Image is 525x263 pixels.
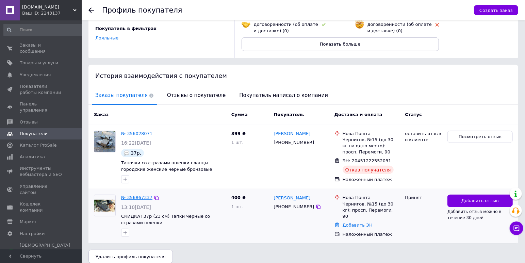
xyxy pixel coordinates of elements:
[22,4,73,10] span: ЗразОК.in.ua
[121,214,210,225] a: СКИДКА! 37р (23 см) Тапки черные со стразами шлепки
[231,140,244,145] span: 1 шт.
[274,131,311,137] a: [PERSON_NAME]
[343,177,400,183] div: Наложенный платеж
[95,72,227,79] span: История взаимодействия с покупателем
[20,42,63,54] span: Заказы и сообщения
[231,131,246,136] span: 399 ₴
[479,8,513,13] span: Создать заказ
[20,183,63,196] span: Управление сайтом
[121,140,151,146] span: 16:22[DATE]
[20,154,45,160] span: Аналитика
[343,166,394,174] div: Отказ получателя
[236,87,331,104] span: Покупатель написал о компании
[405,195,442,201] div: Принят
[320,42,361,47] span: Показать больше
[343,201,400,220] div: Чернигов, №15 (до 30 кг): просп. Перемоги, 90
[20,119,38,125] span: Отзывы
[131,150,141,156] span: 37р.
[322,23,326,26] img: rating-tag-type
[121,160,212,178] a: Тапочки со стразами шлепки сланцы городские женские черные бронзовые коричневые блестящие с камуш...
[447,195,513,207] button: Добавить отзыв
[343,137,400,155] div: Чернигов, №15 (до 30 кг на одно место): просп. Перемоги, 90
[94,131,116,152] a: Фото товару
[95,35,118,40] a: Лояльные
[254,16,318,33] span: Соблюдает договоренности (об оплате и доставке) (0)
[231,112,248,117] span: Сумма
[459,134,502,140] span: Посмотреть отзыв
[20,101,63,113] span: Панель управления
[94,195,116,216] a: Фото товару
[242,20,250,29] img: emoji
[510,221,523,235] button: Чат с покупателем
[20,131,48,137] span: Покупатели
[20,142,56,148] span: Каталог ProSale
[94,112,109,117] span: Заказ
[231,204,244,209] span: 1 шт.
[355,20,364,29] img: emoji
[343,131,400,137] div: Нова Пошта
[20,83,63,96] span: Показатели работы компании
[94,200,115,212] img: Фото товару
[20,242,70,261] span: [DEMOGRAPHIC_DATA] и счета
[343,158,391,163] span: ЭН: 20451222552031
[22,10,82,16] div: Ваш ID: 2243137
[121,131,152,136] a: № 356028071
[121,204,151,210] span: 13:10[DATE]
[274,112,304,117] span: Покупатель
[20,231,45,237] span: Настройки
[242,37,439,51] button: Показать больше
[436,23,439,27] img: rating-tag-type
[20,72,51,78] span: Уведомления
[20,60,58,66] span: Товары и услуги
[273,138,316,147] div: [PHONE_NUMBER]
[367,16,432,33] span: Не соблюдает договоренности (об оплате и доставке) (0)
[405,131,442,143] div: оставить отзыв о клиенте
[474,5,518,15] button: Создать заказ
[405,112,422,117] span: Статус
[94,131,115,152] img: Фото товару
[274,195,311,201] a: [PERSON_NAME]
[334,112,382,117] span: Доставка и оплата
[273,202,316,211] div: [PHONE_NUMBER]
[121,195,152,200] a: № 356867337
[447,209,502,220] span: Добавить отзыв можно в течение 30 дней
[3,24,83,36] input: Поиск
[102,6,182,14] h1: Профиль покупателя
[343,195,400,201] div: Нова Пошта
[20,201,63,213] span: Кошелек компании
[96,254,166,259] span: Удалить профиль покупателя
[447,131,513,143] button: Посмотреть отзыв
[124,150,129,156] img: :speech_balloon:
[343,223,373,228] a: Добавить ЭН
[88,7,94,13] div: Вернуться назад
[95,26,226,32] div: Покупатель в фильтрах
[164,87,229,104] span: Отзывы о покупателе
[461,198,499,204] span: Добавить отзыв
[343,231,400,237] div: Наложенный платеж
[92,87,157,104] span: Заказы покупателя
[231,195,246,200] span: 400 ₴
[20,165,63,178] span: Инструменты вебмастера и SEO
[20,219,37,225] span: Маркет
